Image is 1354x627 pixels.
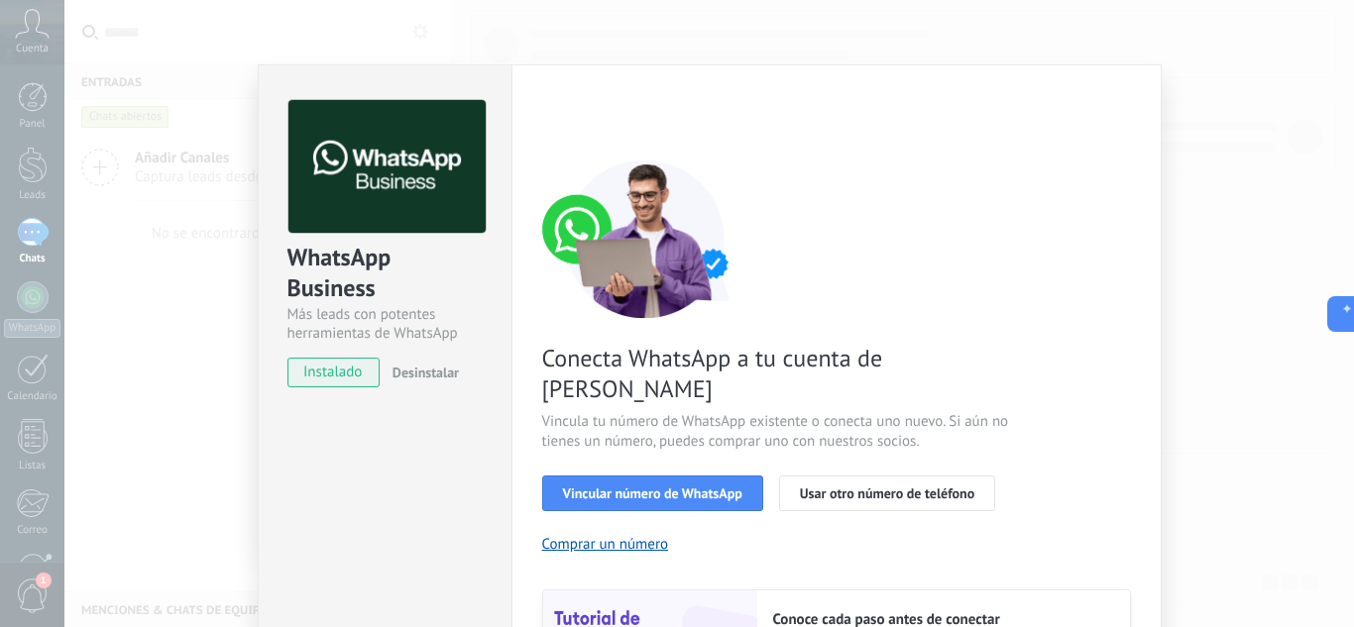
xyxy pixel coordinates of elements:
button: Usar otro número de teléfono [779,475,995,511]
span: Usar otro número de teléfono [800,486,974,500]
span: Desinstalar [393,364,459,381]
span: instalado [288,358,379,387]
button: Vincular número de WhatsApp [542,475,763,511]
span: Conecta WhatsApp a tu cuenta de [PERSON_NAME] [542,343,1014,404]
div: WhatsApp Business [287,242,483,305]
span: Vincula tu número de WhatsApp existente o conecta uno nuevo. Si aún no tienes un número, puedes c... [542,412,1014,452]
button: Desinstalar [385,358,459,387]
span: Vincular número de WhatsApp [563,486,742,500]
div: Más leads con potentes herramientas de WhatsApp [287,305,483,343]
button: Comprar un número [542,535,669,554]
img: connect number [542,159,750,318]
img: logo_main.png [288,100,486,234]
